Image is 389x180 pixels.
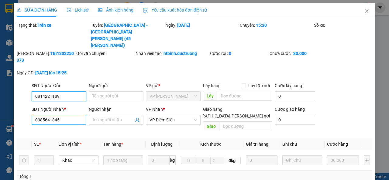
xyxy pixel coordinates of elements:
span: Lấy [203,91,217,101]
div: Tổng: 1 [19,173,151,180]
span: VP Diêm Điền [150,115,197,124]
span: Giá trị hàng [246,142,268,147]
button: delete [19,155,29,165]
span: [GEOGRAPHIC_DATA][PERSON_NAME] nơi [187,113,272,119]
b: 15:30 [256,23,267,28]
span: Lấy hàng [203,83,221,88]
span: user-add [135,117,140,122]
span: kg [170,155,176,165]
span: Định lượng [151,142,173,147]
input: C [210,157,224,164]
button: plus [364,155,370,165]
div: Người gửi [89,82,143,89]
span: 0kg [224,157,241,164]
div: Người nhận [89,106,143,113]
span: VP Trần Bình [150,92,197,101]
b: [DATE] [177,23,190,28]
div: SĐT Người Nhận [32,106,86,113]
div: Chuyến: [239,22,314,49]
span: clock-circle [67,8,71,12]
span: Giao [203,121,219,131]
input: VD: Bàn, Ghế [103,155,143,165]
b: Trên xe [37,23,51,28]
input: Cước giao hàng [275,115,315,125]
input: R [196,157,211,164]
input: 0 [246,155,277,165]
span: picture [98,8,102,12]
input: Dọc đường [219,121,272,131]
span: close [364,9,369,14]
div: Ngày GD: [17,70,75,76]
div: Ngày: [165,22,239,49]
img: icon [143,8,148,13]
span: SL [34,142,39,147]
span: Lịch sử [67,8,88,12]
span: Yêu cầu xuất hóa đơn điện tử [143,8,207,12]
div: Trạng thái: [16,22,91,49]
span: Ảnh kiện hàng [98,8,133,12]
div: Chưa cước : [270,50,328,57]
label: Cước lấy hàng [275,83,302,88]
span: SỬA ĐƠN HÀNG [17,8,57,12]
div: Số xe: [313,22,373,49]
span: Tên hàng [103,142,123,147]
span: edit [17,8,21,12]
span: Giao hàng [203,107,222,112]
span: Khác [62,156,95,165]
div: Gói vận chuyển: [76,50,135,57]
div: VP gửi [146,82,201,89]
input: Dọc đường [217,91,272,101]
th: Ghi chú [280,138,325,150]
input: 0 [327,155,359,165]
span: Đơn vị tính [59,142,81,147]
input: Cước lấy hàng [275,91,315,101]
div: Nhân viên tạo: [136,50,209,57]
span: Cước hàng [327,142,348,147]
b: 0 [229,51,231,56]
input: D [181,157,196,164]
span: Lấy tận nơi [246,82,272,89]
span: Kích thước [200,142,221,147]
button: Close [358,3,375,20]
div: Cước rồi : [210,50,268,57]
div: SĐT Người Gửi [32,82,86,89]
label: Cước giao hàng [275,107,305,112]
b: [DATE] lúc 15:25 [35,70,67,75]
b: [GEOGRAPHIC_DATA] - [GEOGRAPHIC_DATA][PERSON_NAME] (45 [PERSON_NAME]) [91,23,148,48]
span: VP Nhận [146,107,163,112]
b: ntbinh.ductruong [164,51,197,56]
b: 30.000 [293,51,307,56]
div: [PERSON_NAME]: [17,50,75,63]
input: Ghi Chú [282,155,322,165]
div: Tuyến: [90,22,165,49]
